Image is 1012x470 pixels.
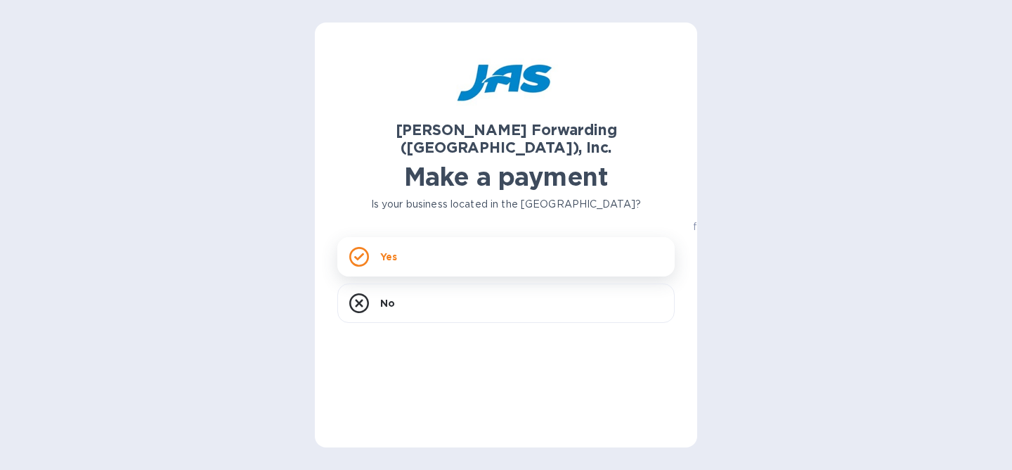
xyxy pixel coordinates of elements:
p: No [380,296,395,310]
h1: Make a payment [337,162,675,191]
p: Yes [380,250,397,264]
p: All your account information will remain secure and hidden from [PERSON_NAME] Forwarding ([GEOGRA... [675,205,1012,249]
b: [PERSON_NAME] Forwarding ([GEOGRAPHIC_DATA]), Inc. [396,121,617,156]
p: Is your business located in the [GEOGRAPHIC_DATA]? [337,197,675,212]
